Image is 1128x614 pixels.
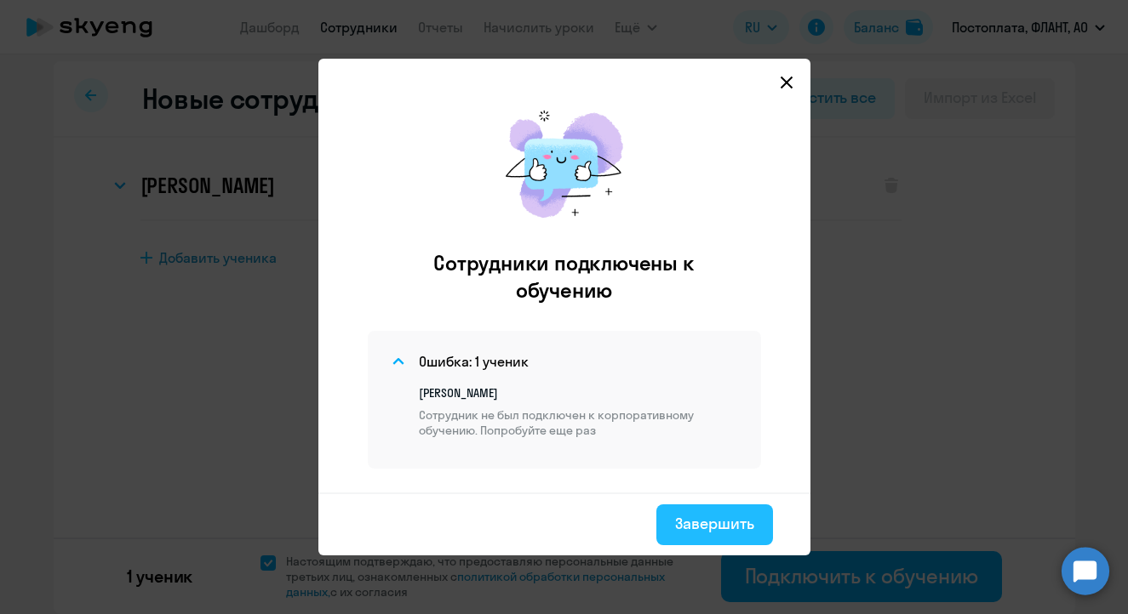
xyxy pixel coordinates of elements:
div: Завершить [675,513,754,535]
button: Завершить [656,504,773,545]
img: results [488,93,641,236]
p: [PERSON_NAME] [419,385,741,401]
h4: Ошибка: 1 ученик [419,352,529,371]
h2: Сотрудники подключены к обучению [400,249,729,304]
p: Сотрудник не был подключен к корпоративному обучению. Попробуйте еще раз [419,407,741,438]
